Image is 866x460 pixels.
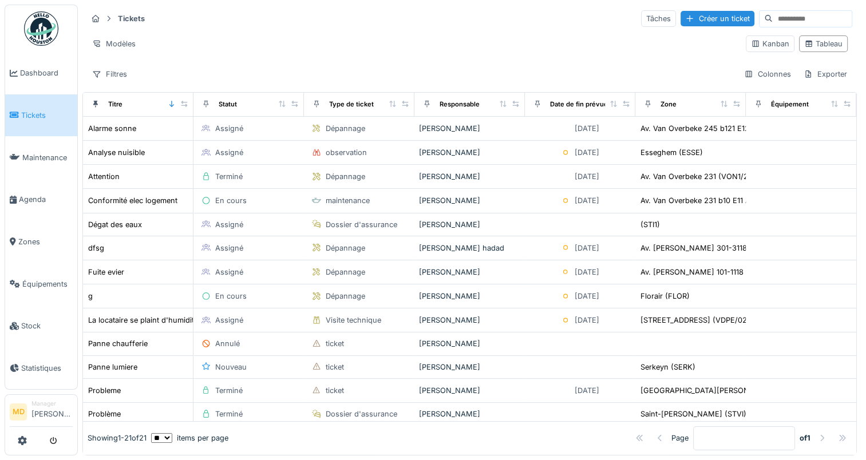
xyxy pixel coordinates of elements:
[641,10,676,27] div: Tâches
[19,194,73,205] span: Agenda
[215,147,243,158] div: Assigné
[640,195,822,206] div: Av. Van Overbeke 231 b10 E11 App 1 (VON1/231/010)
[10,403,27,421] li: MD
[215,362,247,372] div: Nouveau
[329,100,374,109] div: Type de ticket
[108,100,122,109] div: Titre
[87,35,141,52] div: Modèles
[326,147,367,158] div: observation
[151,433,228,443] div: items per page
[215,123,243,134] div: Assigné
[640,267,860,277] div: Av. [PERSON_NAME] 101-1118 b10 E03 App 132 (FLO1/100/010)
[739,66,796,82] div: Colonnes
[661,100,677,109] div: Zone
[419,409,520,419] div: [PERSON_NAME]
[575,123,599,134] div: [DATE]
[751,38,789,49] div: Kanban
[640,385,818,396] div: [GEOGRAPHIC_DATA][PERSON_NAME] (STVI/043)
[215,267,243,277] div: Assigné
[215,291,247,302] div: En cours
[219,100,237,109] div: Statut
[215,315,243,326] div: Assigné
[640,123,830,134] div: Av. Van Overbeke 245 b121 E12 App 1 (VON3/245/121)
[575,243,599,253] div: [DATE]
[215,409,243,419] div: Terminé
[22,279,73,290] span: Équipements
[88,362,137,372] div: Panne lumiere
[575,291,599,302] div: [DATE]
[326,267,365,277] div: Dépannage
[5,179,77,221] a: Agenda
[419,338,520,349] div: [PERSON_NAME]
[640,291,690,302] div: Florair (FLOR)
[419,219,520,230] div: [PERSON_NAME]
[215,219,243,230] div: Assigné
[18,236,73,247] span: Zones
[5,52,77,94] a: Dashboard
[326,315,381,326] div: Visite technique
[31,399,73,424] li: [PERSON_NAME]
[640,147,703,158] div: Esseghem (ESSE)
[640,219,660,230] div: (STI1)
[419,267,520,277] div: [PERSON_NAME]
[419,147,520,158] div: [PERSON_NAME]
[575,267,599,277] div: [DATE]
[575,171,599,182] div: [DATE]
[215,243,243,253] div: Assigné
[326,195,370,206] div: maintenance
[671,433,689,443] div: Page
[88,195,177,206] div: Conformité elec logement
[326,409,397,419] div: Dossier d'assurance
[550,100,608,109] div: Date de fin prévue
[10,399,73,427] a: MD Manager[PERSON_NAME]
[640,362,695,372] div: Serkeyn (SERK)
[771,100,809,109] div: Équipement
[419,171,520,182] div: [PERSON_NAME]
[215,338,240,349] div: Annulé
[419,243,520,253] div: [PERSON_NAME] hadad
[419,362,520,372] div: [PERSON_NAME]
[640,409,746,419] div: Saint-[PERSON_NAME] (STVI)
[326,291,365,302] div: Dépannage
[419,123,520,134] div: [PERSON_NAME]
[326,385,344,396] div: ticket
[640,315,772,326] div: [STREET_ADDRESS] (VDPE/028/00K)
[88,338,148,349] div: Panne chaufferie
[5,305,77,347] a: Stock
[804,38,843,49] div: Tableau
[419,385,520,396] div: [PERSON_NAME]
[31,399,73,408] div: Manager
[575,385,599,396] div: [DATE]
[575,195,599,206] div: [DATE]
[326,243,365,253] div: Dépannage
[5,263,77,305] a: Équipements
[88,171,120,182] div: Attention
[88,291,93,302] div: g
[87,66,132,82] div: Filtres
[575,147,599,158] div: [DATE]
[88,147,145,158] div: Analyse nuisible
[22,152,73,163] span: Maintenance
[21,110,73,121] span: Tickets
[88,267,124,277] div: Fuite evier
[575,315,599,326] div: [DATE]
[798,66,852,82] div: Exporter
[5,221,77,263] a: Zones
[215,195,247,206] div: En cours
[681,11,754,26] div: Créer un ticket
[440,100,480,109] div: Responsable
[326,338,344,349] div: ticket
[419,315,520,326] div: [PERSON_NAME]
[326,171,365,182] div: Dépannage
[20,68,73,78] span: Dashboard
[88,243,104,253] div: dfsg
[215,385,243,396] div: Terminé
[419,195,520,206] div: [PERSON_NAME]
[88,433,147,443] div: Showing 1 - 21 of 21
[800,433,810,443] strong: of 1
[21,320,73,331] span: Stock
[326,362,344,372] div: ticket
[5,94,77,137] a: Tickets
[24,11,58,46] img: Badge_color-CXgf-gQk.svg
[88,385,121,396] div: Probleme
